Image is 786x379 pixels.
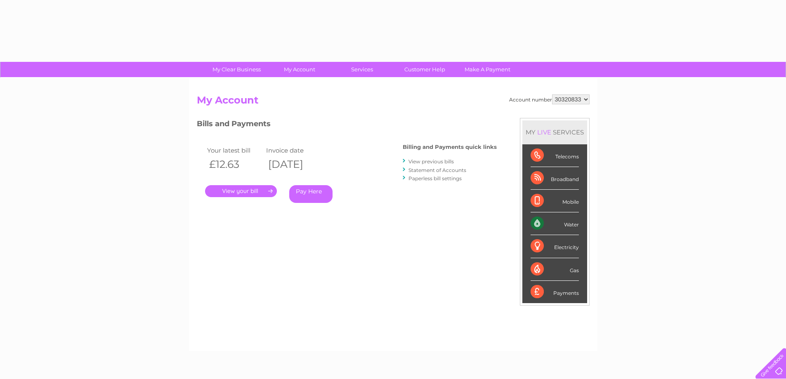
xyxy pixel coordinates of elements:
td: Invoice date [264,145,323,156]
h2: My Account [197,94,590,110]
a: Statement of Accounts [408,167,466,173]
a: . [205,185,277,197]
th: £12.63 [205,156,264,173]
div: Payments [531,281,579,303]
a: Services [328,62,396,77]
td: Your latest bill [205,145,264,156]
div: Telecoms [531,144,579,167]
div: Broadband [531,167,579,190]
div: Account number [509,94,590,104]
div: Mobile [531,190,579,212]
h4: Billing and Payments quick links [403,144,497,150]
div: Electricity [531,235,579,258]
a: My Account [265,62,333,77]
a: Paperless bill settings [408,175,462,181]
a: Customer Help [391,62,459,77]
a: My Clear Business [203,62,271,77]
div: Water [531,212,579,235]
a: View previous bills [408,158,454,165]
th: [DATE] [264,156,323,173]
div: Gas [531,258,579,281]
a: Make A Payment [453,62,522,77]
div: MY SERVICES [522,120,587,144]
div: LIVE [536,128,553,136]
a: Pay Here [289,185,333,203]
h3: Bills and Payments [197,118,497,132]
